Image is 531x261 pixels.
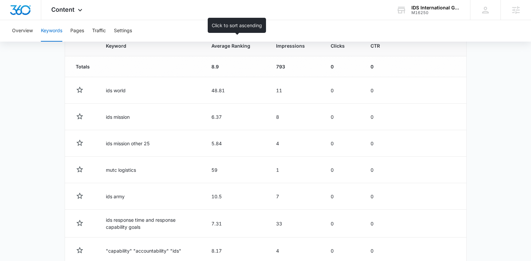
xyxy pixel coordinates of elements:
span: Impressions [276,42,305,49]
span: CTR [371,42,380,49]
td: 33 [268,210,323,238]
div: Domain Overview [25,40,60,44]
td: ids mission [98,104,203,130]
td: ids response time and response capability goals [98,210,203,238]
span: Keyword [106,42,186,49]
td: 0 [362,183,398,210]
td: 0 [323,130,362,157]
td: 5.84 [203,130,268,157]
td: 0 [323,157,362,183]
td: 11 [268,77,323,104]
td: 0 [362,77,398,104]
td: ids mission other 25 [98,130,203,157]
td: ids army [98,183,203,210]
button: Overview [12,20,33,42]
button: Traffic [92,20,106,42]
td: 8.9 [203,56,268,77]
img: tab_keywords_by_traffic_grey.svg [67,39,72,44]
span: Content [51,6,74,13]
img: logo_orange.svg [11,11,16,16]
td: 7.31 [203,210,268,238]
img: tab_domain_overview_orange.svg [18,39,23,44]
td: 0 [323,183,362,210]
td: mutc logistics [98,157,203,183]
button: Keywords [41,20,62,42]
div: account id [411,10,460,15]
td: 48.81 [203,77,268,104]
td: 4 [268,130,323,157]
td: 59 [203,157,268,183]
td: 0 [362,157,398,183]
img: website_grey.svg [11,17,16,23]
td: 0 [362,130,398,157]
div: Keywords by Traffic [74,40,113,44]
div: v 4.0.25 [19,11,33,16]
button: Pages [70,20,84,42]
td: 0 [362,104,398,130]
td: 6.37 [203,104,268,130]
span: Clicks [331,42,345,49]
td: 7 [268,183,323,210]
div: Click to sort ascending [208,18,266,33]
td: 1 [268,157,323,183]
td: 0 [323,210,362,238]
div: account name [411,5,460,10]
td: 0 [362,210,398,238]
button: Settings [114,20,132,42]
td: 10.5 [203,183,268,210]
td: 0 [323,77,362,104]
span: Average Ranking [211,42,250,49]
td: 8 [268,104,323,130]
td: 0 [323,104,362,130]
td: 0 [323,56,362,77]
td: 0 [362,56,398,77]
td: ids world [98,77,203,104]
td: Totals [65,56,98,77]
td: 793 [268,56,323,77]
div: Domain: [DOMAIN_NAME] [17,17,74,23]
